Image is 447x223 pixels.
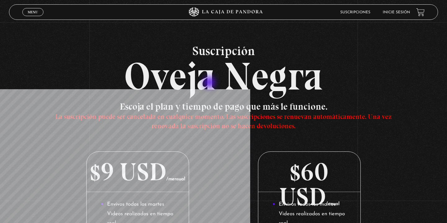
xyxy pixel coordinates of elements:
span: /mensual [166,177,185,181]
span: Menu [28,10,38,14]
a: Suscripciones [340,11,370,14]
span: Cerrar [26,15,40,20]
p: $9 USD [87,152,189,192]
span: La suscripción puede ser cancelada en cualquier momento. Las suscripciones se renuevan automática... [55,112,392,130]
p: $60 USD [258,152,361,192]
a: Inicie sesión [383,11,410,14]
span: Suscripción [9,45,438,57]
h3: Escoja el plan y tiempo de pago que más le funcione. [52,102,395,130]
h2: Oveja Negra [9,45,438,96]
a: View your shopping cart [416,8,425,16]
